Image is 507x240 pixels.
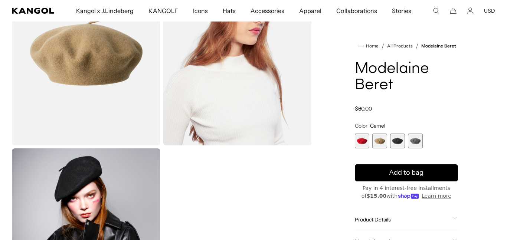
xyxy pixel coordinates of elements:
[408,134,423,148] label: Dark Flannel
[355,216,449,223] span: Product Details
[372,134,387,148] div: 2 of 4
[358,43,379,49] a: Home
[484,7,495,14] button: USD
[355,122,367,129] span: Color
[413,42,418,50] li: /
[421,43,456,49] a: Modelaine Beret
[355,105,372,112] span: $60.00
[372,134,387,148] label: Camel
[408,134,423,148] div: 4 of 4
[355,42,458,50] nav: breadcrumbs
[355,134,370,148] label: Red
[390,134,405,148] label: Black
[355,61,458,93] h1: Modelaine Beret
[364,43,379,49] span: Home
[355,134,370,148] div: 1 of 4
[387,43,413,49] a: All Products
[390,134,405,148] div: 3 of 4
[433,7,439,14] summary: Search here
[12,8,55,14] a: Kangol
[370,122,385,129] span: Camel
[355,164,458,181] button: Add to bag
[389,168,423,178] span: Add to bag
[467,7,474,14] a: Account
[379,42,384,50] li: /
[450,7,457,14] button: Cart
